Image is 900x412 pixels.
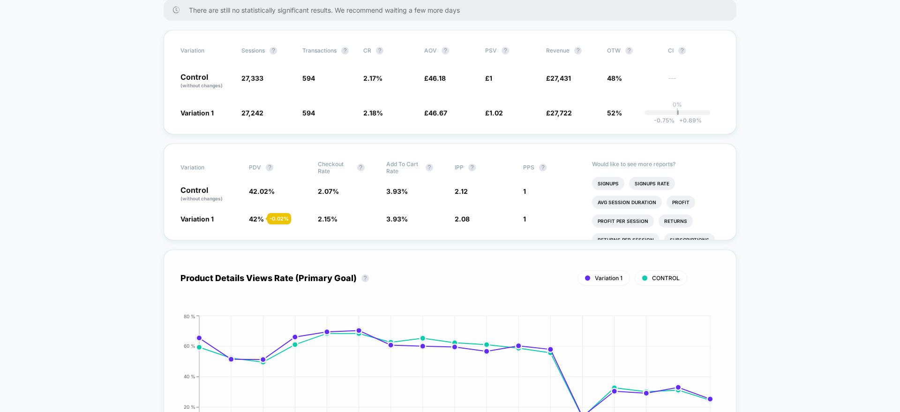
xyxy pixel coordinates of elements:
[318,160,352,175] span: Checkout Rate
[180,196,223,201] span: (without changes)
[267,213,291,224] div: - 0.02 %
[180,73,232,89] p: Control
[241,47,265,54] span: Sessions
[546,47,570,54] span: Revenue
[361,275,369,282] button: ?
[180,83,223,88] span: (without changes)
[485,74,492,82] span: £
[386,160,421,175] span: Add To Cart Rate
[189,6,718,14] span: There are still no statistically significant results. We recommend waiting a few more days
[302,74,315,82] span: 594
[629,177,675,190] li: Signups Rate
[424,74,446,82] span: £
[607,47,659,54] span: OTW
[266,164,273,171] button: ?
[426,164,433,171] button: ?
[607,109,622,117] span: 52%
[184,374,195,379] tspan: 40 %
[386,187,408,195] span: 3.93 %
[523,164,534,171] span: PPS
[249,187,275,195] span: 42.02 %
[302,109,315,117] span: 594
[678,47,686,54] button: ?
[595,275,622,282] span: Variation 1
[675,117,702,124] span: 0.89 %
[673,101,682,108] p: 0%
[318,187,339,195] span: 2.07 %
[180,47,232,54] span: Variation
[625,47,633,54] button: ?
[574,47,582,54] button: ?
[664,233,715,246] li: Subscriptions
[676,108,678,115] p: |
[180,186,240,202] p: Control
[442,47,449,54] button: ?
[428,74,446,82] span: 46.18
[654,117,675,124] span: -0.75 %
[668,47,720,54] span: CI
[550,109,572,117] span: 27,722
[539,164,547,171] button: ?
[455,164,464,171] span: IPP
[318,215,337,223] span: 2.15 %
[428,109,447,117] span: 46.67
[363,47,371,54] span: CR
[502,47,509,54] button: ?
[363,109,383,117] span: 2.18 %
[357,164,365,171] button: ?
[592,233,660,246] li: Returns Per Session
[485,109,503,117] span: £
[592,177,624,190] li: Signups
[341,47,349,54] button: ?
[249,164,261,171] span: PDV
[523,187,526,195] span: 1
[523,215,526,223] span: 1
[546,109,572,117] span: £
[180,160,232,175] span: Variation
[184,343,195,349] tspan: 60 %
[241,74,263,82] span: 27,333
[184,404,195,410] tspan: 20 %
[180,109,214,117] span: Variation 1
[592,214,654,228] li: Profit Per Session
[489,109,503,117] span: 1.02
[184,313,195,319] tspan: 80 %
[592,160,720,168] p: Would like to see more reports?
[270,47,277,54] button: ?
[424,109,447,117] span: £
[679,117,683,124] span: +
[455,187,468,195] span: 2.12
[659,214,693,228] li: Returns
[241,109,263,117] span: 27,242
[668,76,720,89] span: ---
[546,74,571,82] span: £
[302,47,337,54] span: Transactions
[592,196,662,209] li: Avg Session Duration
[489,74,492,82] span: 1
[455,215,470,223] span: 2.08
[180,215,214,223] span: Variation 1
[386,215,408,223] span: 3.93 %
[607,74,622,82] span: 48%
[667,196,695,209] li: Profit
[424,47,437,54] span: AOV
[249,215,264,223] span: 42 %
[376,47,383,54] button: ?
[468,164,476,171] button: ?
[550,74,571,82] span: 27,431
[363,74,382,82] span: 2.17 %
[485,47,497,54] span: PSV
[652,275,680,282] span: CONTROL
